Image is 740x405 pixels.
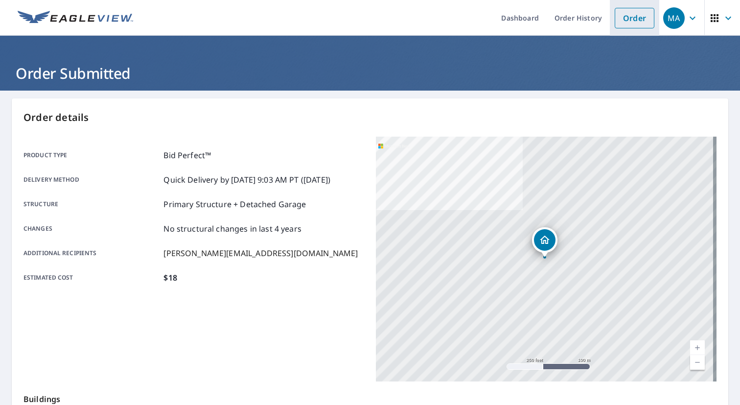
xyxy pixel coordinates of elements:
p: Product type [23,149,160,161]
p: $18 [163,272,177,284]
a: Order [615,8,654,28]
p: Changes [23,223,160,235]
p: Order details [23,110,717,125]
a: Current Level 17, Zoom In [690,340,705,355]
p: Quick Delivery by [DATE] 9:03 AM PT ([DATE]) [163,174,330,186]
p: Structure [23,198,160,210]
p: Estimated cost [23,272,160,284]
p: [PERSON_NAME][EMAIL_ADDRESS][DOMAIN_NAME] [163,247,358,259]
div: Dropped pin, building 1, Residential property, 1504 Gattis Dr Orlando, FL 32825 [532,227,557,258]
p: Delivery method [23,174,160,186]
p: Additional recipients [23,247,160,259]
a: Current Level 17, Zoom Out [690,355,705,370]
p: Primary Structure + Detached Garage [163,198,306,210]
p: Bid Perfect™ [163,149,211,161]
h1: Order Submitted [12,63,728,83]
div: MA [663,7,685,29]
img: EV Logo [18,11,133,25]
p: No structural changes in last 4 years [163,223,301,235]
